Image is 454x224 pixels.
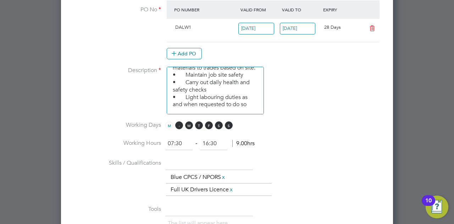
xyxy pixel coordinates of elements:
label: Description [72,67,161,74]
label: Working Days [72,121,161,129]
span: W [185,121,193,129]
li: Blue CPCS / NPORS [168,173,229,182]
label: Tools [72,206,161,213]
span: M [165,121,173,129]
div: PO Number [172,3,239,16]
span: DALW1 [175,24,191,30]
span: F [205,121,213,129]
label: Working Hours [72,140,161,147]
label: PO No [72,6,161,13]
li: Full UK Drivers Licence [168,185,237,195]
span: T [175,121,183,129]
span: T [195,121,203,129]
div: Expiry [321,3,363,16]
input: 17:00 [200,137,227,150]
input: Select one [238,23,274,34]
label: Skills / Qualifications [72,159,161,167]
span: 28 Days [324,24,341,30]
button: Open Resource Center, 10 new notifications [426,196,448,218]
div: Valid From [239,3,280,16]
span: 9.00hrs [232,140,255,147]
div: Valid To [280,3,322,16]
button: Add PO [167,48,202,59]
input: 08:00 [165,137,193,150]
span: S [215,121,223,129]
span: S [225,121,233,129]
span: ‐ [194,140,199,147]
a: x [221,173,226,182]
div: 10 [425,201,432,210]
input: Select one [280,23,316,34]
a: x [229,185,234,194]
